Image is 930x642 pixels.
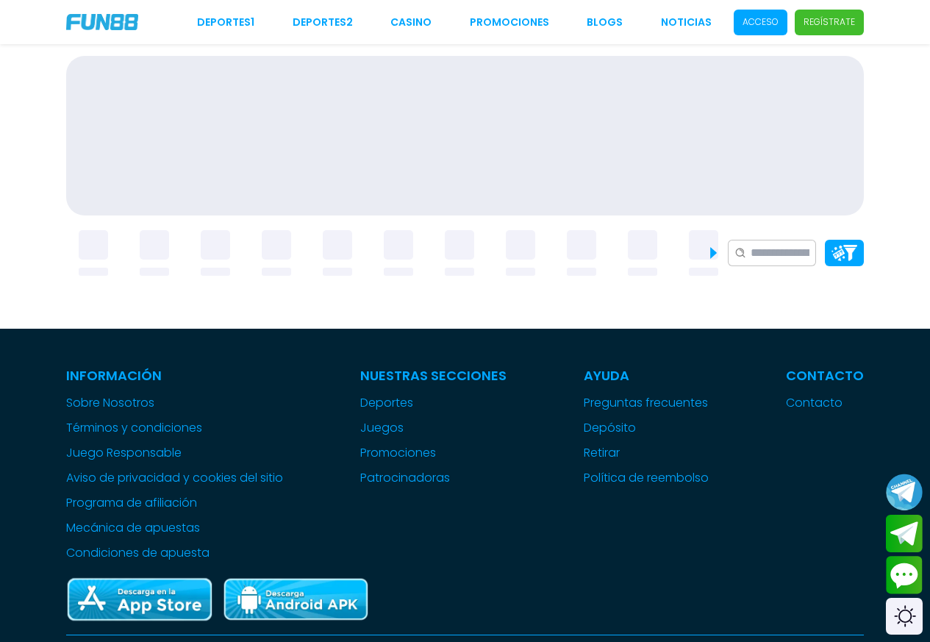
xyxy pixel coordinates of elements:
[360,365,507,385] p: Nuestras Secciones
[293,15,353,30] a: Deportes2
[831,245,857,260] img: Platform Filter
[804,15,855,29] p: Regístrate
[886,515,923,553] button: Join telegram
[66,577,213,623] img: App Store
[584,444,709,462] a: Retirar
[66,419,283,437] a: Términos y condiciones
[66,494,283,512] a: Programa de afiliación
[587,15,623,30] a: BLOGS
[360,419,404,437] button: Juegos
[470,15,549,30] a: Promociones
[360,444,507,462] a: Promociones
[197,15,254,30] a: Deportes1
[360,469,507,487] a: Patrocinadoras
[66,469,283,487] a: Aviso de privacidad y cookies del sitio
[390,15,432,30] a: CASINO
[584,419,709,437] a: Depósito
[584,365,709,385] p: Ayuda
[66,544,283,562] a: Condiciones de apuesta
[360,394,507,412] a: Deportes
[786,394,864,412] a: Contacto
[786,365,864,385] p: Contacto
[886,556,923,594] button: Contact customer service
[886,598,923,635] div: Switch theme
[584,394,709,412] a: Preguntas frecuentes
[66,519,283,537] a: Mecánica de apuestas
[66,365,283,385] p: Información
[66,14,138,30] img: Company Logo
[222,577,369,623] img: Play Store
[66,394,283,412] a: Sobre Nosotros
[584,469,709,487] a: Política de reembolso
[886,473,923,511] button: Join telegram channel
[661,15,712,30] a: NOTICIAS
[66,444,283,462] a: Juego Responsable
[743,15,779,29] p: Acceso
